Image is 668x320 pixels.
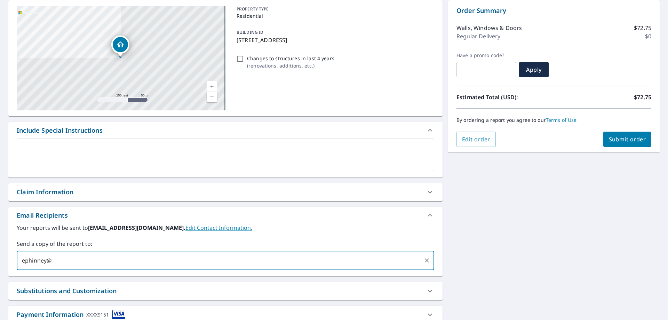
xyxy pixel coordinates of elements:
[185,224,252,232] a: EditContactInfo
[88,224,185,232] b: [EMAIL_ADDRESS][DOMAIN_NAME].
[422,256,432,265] button: Clear
[237,36,431,44] p: [STREET_ADDRESS]
[237,6,431,12] p: PROPERTY TYPE
[247,62,334,69] p: ( renovations, additions, etc. )
[17,224,434,232] label: Your reports will be sent to
[456,6,651,15] p: Order Summary
[519,62,549,77] button: Apply
[462,135,490,143] span: Edit order
[546,117,577,123] a: Terms of Use
[8,207,443,224] div: Email Recipients
[634,93,651,101] p: $72.75
[17,240,434,248] label: Send a copy of the report to:
[17,310,125,319] div: Payment Information
[456,132,496,147] button: Edit order
[111,36,129,57] div: Dropped pin, building 1, Residential property, 69 Fairway Dr Brooklyn, CT 06234
[8,183,443,201] div: Claim Information
[645,32,651,40] p: $0
[17,211,68,220] div: Email Recipients
[17,126,103,135] div: Include Special Instructions
[525,66,543,73] span: Apply
[207,81,217,92] a: Current Level 17, Zoom In
[207,92,217,102] a: Current Level 17, Zoom Out
[112,310,125,319] img: cardImage
[456,52,516,58] label: Have a promo code?
[634,24,651,32] p: $72.75
[237,29,263,35] p: BUILDING ID
[609,135,646,143] span: Submit order
[603,132,652,147] button: Submit order
[8,122,443,139] div: Include Special Instructions
[86,310,109,319] div: XXXX9151
[456,24,522,32] p: Walls, Windows & Doors
[17,286,117,296] div: Substitutions and Customization
[456,117,651,123] p: By ordering a report you agree to our
[456,93,554,101] p: Estimated Total (USD):
[247,55,334,62] p: Changes to structures in last 4 years
[237,12,431,19] p: Residential
[17,187,73,197] div: Claim Information
[8,282,443,300] div: Substitutions and Customization
[456,32,500,40] p: Regular Delivery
